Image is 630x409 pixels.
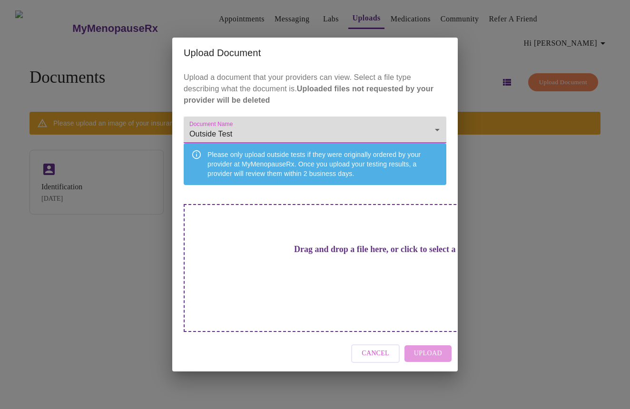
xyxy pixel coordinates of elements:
div: Please only upload outside tests if they were originally ordered by your provider at MyMenopauseR... [207,146,439,182]
div: Outside Test [184,117,446,143]
h3: Drag and drop a file here, or click to select a file [250,244,513,254]
strong: Uploaded files not requested by your provider will be deleted [184,85,433,104]
button: Cancel [351,344,400,363]
h2: Upload Document [184,45,446,60]
span: Cancel [362,348,389,360]
p: Upload a document that your providers can view. Select a file type describing what the document is. [184,72,446,106]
